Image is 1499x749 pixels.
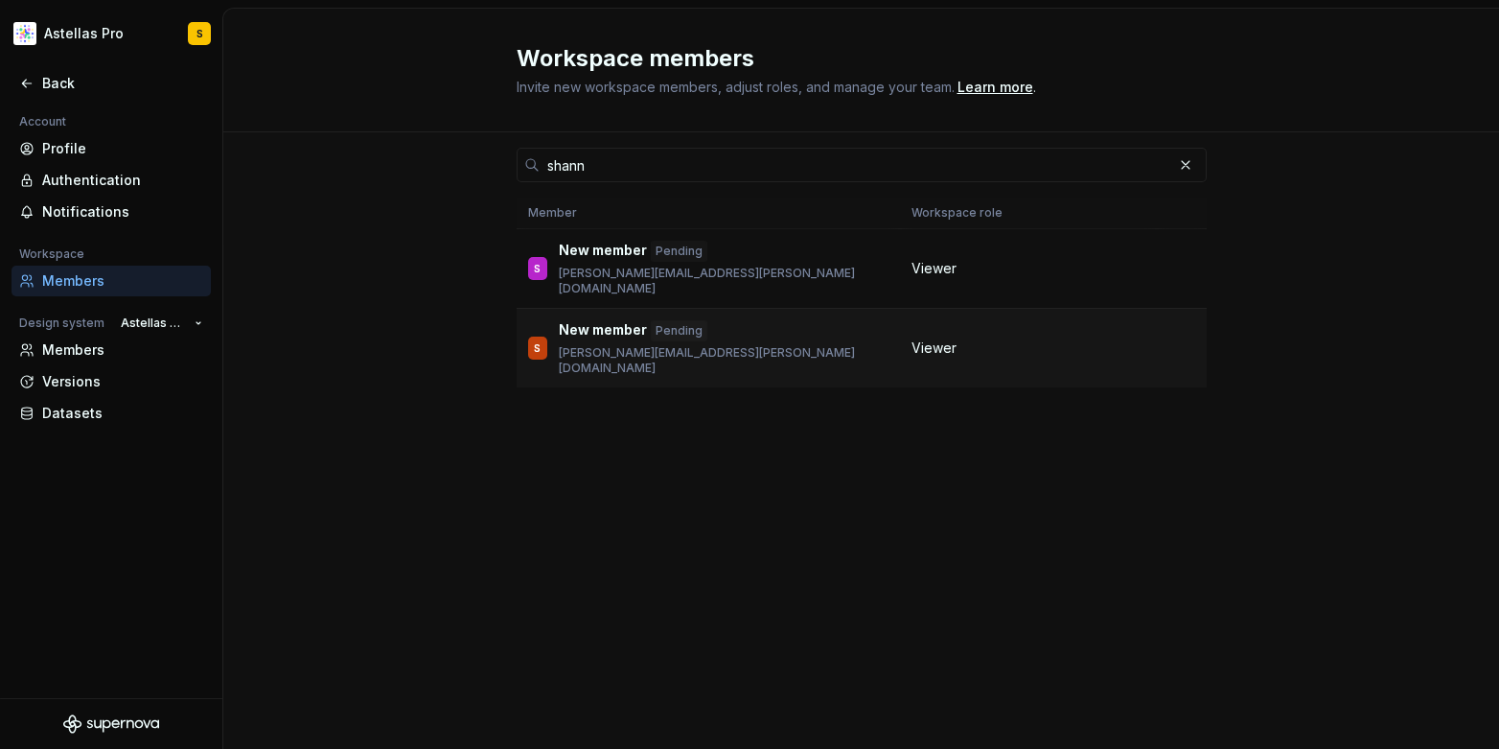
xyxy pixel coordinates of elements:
a: Learn more [957,78,1033,97]
span: Viewer [911,259,957,278]
th: Workspace role [900,198,1157,229]
a: Profile [12,133,211,164]
img: b2369ad3-f38c-46c1-b2a2-f2452fdbdcd2.png [13,22,36,45]
div: Notifications [42,202,203,222]
div: S [534,259,541,278]
p: [PERSON_NAME][EMAIL_ADDRESS][PERSON_NAME][DOMAIN_NAME] [559,345,888,376]
div: Back [42,74,203,93]
span: Astellas Pro [121,316,187,331]
a: Datasets [12,398,211,429]
div: S [534,339,541,358]
th: Member [517,198,900,229]
a: Back [12,68,211,99]
a: Members [12,335,211,365]
span: Invite new workspace members, adjust roles, and manage your team. [517,79,955,95]
div: Pending [651,241,707,262]
button: Astellas ProS [4,12,219,55]
span: . [955,81,1036,95]
div: Account [12,110,74,133]
div: Workspace [12,243,92,266]
p: New member [559,320,647,341]
div: Versions [42,372,203,391]
a: Members [12,266,211,296]
div: Pending [651,320,707,341]
span: Viewer [911,339,957,358]
div: Members [42,340,203,360]
div: S [196,26,203,41]
p: New member [559,241,647,262]
div: Members [42,271,203,291]
a: Notifications [12,197,211,227]
svg: Supernova Logo [63,714,159,734]
p: [PERSON_NAME][EMAIL_ADDRESS][PERSON_NAME][DOMAIN_NAME] [559,266,888,296]
a: Versions [12,366,211,397]
a: Authentication [12,165,211,196]
div: Profile [42,139,203,158]
div: Design system [12,312,112,335]
div: Datasets [42,404,203,423]
div: Astellas Pro [44,24,124,43]
input: Search in workspace members... [540,148,1172,182]
div: Authentication [42,171,203,190]
h2: Workspace members [517,43,1184,74]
